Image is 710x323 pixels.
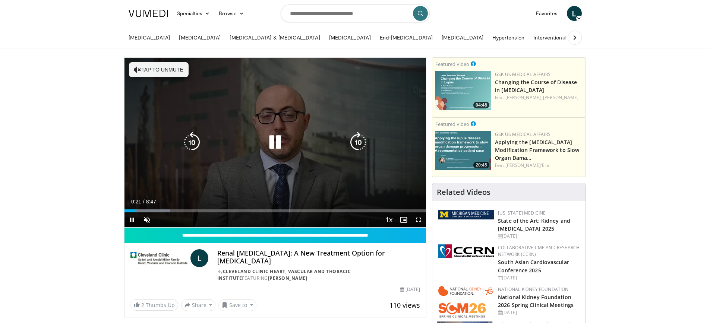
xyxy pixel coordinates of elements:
[130,299,178,311] a: 2 Thumbs Up
[146,199,156,205] span: 8:47
[498,244,580,257] a: Collaborative CME and Research Network (CCRN)
[531,6,562,21] a: Favorites
[438,210,494,219] img: 5ed80e7a-0811-4ad9-9c3a-04de684f05f4.png.150x105_q85_autocrop_double_scale_upscale_version-0.2.png
[173,6,215,21] a: Specialties
[139,212,154,227] button: Unmute
[498,309,580,316] div: [DATE]
[505,162,549,168] a: [PERSON_NAME]'Era
[214,6,249,21] a: Browse
[498,294,574,308] a: National Kidney Foundation 2026 Spring Clinical Meetings
[438,286,494,318] img: 79503c0a-d5ce-4e31-88bd-91ebf3c563fb.png.150x105_q85_autocrop_double_scale_upscale_version-0.2.png
[396,212,411,227] button: Enable picture-in-picture mode
[190,249,208,267] a: L
[498,286,568,292] a: National Kidney Foundation
[217,268,420,282] div: By FEATURING
[217,249,420,265] h4: Renal [MEDICAL_DATA]: A New Treatment Option for [MEDICAL_DATA]
[281,4,430,22] input: Search topics, interventions
[141,301,144,308] span: 2
[495,79,577,94] a: Changing the Course of Disease in [MEDICAL_DATA]
[488,30,529,45] a: Hypertension
[131,199,141,205] span: 0:21
[437,188,490,197] h4: Related Videos
[473,162,489,168] span: 20:45
[218,299,256,311] button: Save to
[435,61,469,67] small: Featured Video
[495,162,583,169] div: Feat.
[130,249,187,267] img: Cleveland Clinic Heart, Vascular and Thoracic Institute
[124,209,426,212] div: Progress Bar
[435,121,469,127] small: Featured Video
[381,212,396,227] button: Playback Rate
[438,244,494,258] img: a04ee3ba-8487-4636-b0fb-5e8d268f3737.png.150x105_q85_autocrop_double_scale_upscale_version-0.2.png
[217,268,351,281] a: Cleveland Clinic Heart, Vascular and Thoracic Institute
[435,131,491,170] a: 20:45
[129,62,189,77] button: Tap to unmute
[389,301,420,310] span: 110 views
[435,131,491,170] img: 9b11da17-84cb-43c8-bb1f-86317c752f50.png.150x105_q85_crop-smart_upscale.jpg
[124,212,139,227] button: Pause
[124,58,426,228] video-js: Video Player
[505,94,542,101] a: [PERSON_NAME],
[375,30,437,45] a: End-[MEDICAL_DATA]
[498,259,569,273] a: South Asian Cardiovascular Conference 2025
[495,94,583,101] div: Feat.
[495,139,579,161] a: Applying the [MEDICAL_DATA] Modification Framework to Slow Organ Dama…
[400,286,420,293] div: [DATE]
[473,102,489,108] span: 04:48
[543,94,578,101] a: [PERSON_NAME]
[495,131,550,137] a: GSK US Medical Affairs
[268,275,307,281] a: [PERSON_NAME]
[567,6,582,21] a: L
[325,30,375,45] a: [MEDICAL_DATA]
[435,71,491,110] a: 04:48
[181,299,216,311] button: Share
[498,217,570,232] a: State of the Art: Kidney and [MEDICAL_DATA] 2025
[411,212,426,227] button: Fullscreen
[495,71,550,77] a: GSK US Medical Affairs
[174,30,225,45] a: [MEDICAL_DATA]
[435,71,491,110] img: 617c1126-5952-44a1-b66c-75ce0166d71c.png.150x105_q85_crop-smart_upscale.jpg
[498,233,580,240] div: [DATE]
[129,10,168,17] img: VuMedi Logo
[529,30,600,45] a: Interventional Nephrology
[437,30,488,45] a: [MEDICAL_DATA]
[498,210,546,216] a: [US_STATE] Medicine
[225,30,324,45] a: [MEDICAL_DATA] & [MEDICAL_DATA]
[143,199,145,205] span: /
[498,275,580,281] div: [DATE]
[124,30,175,45] a: [MEDICAL_DATA]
